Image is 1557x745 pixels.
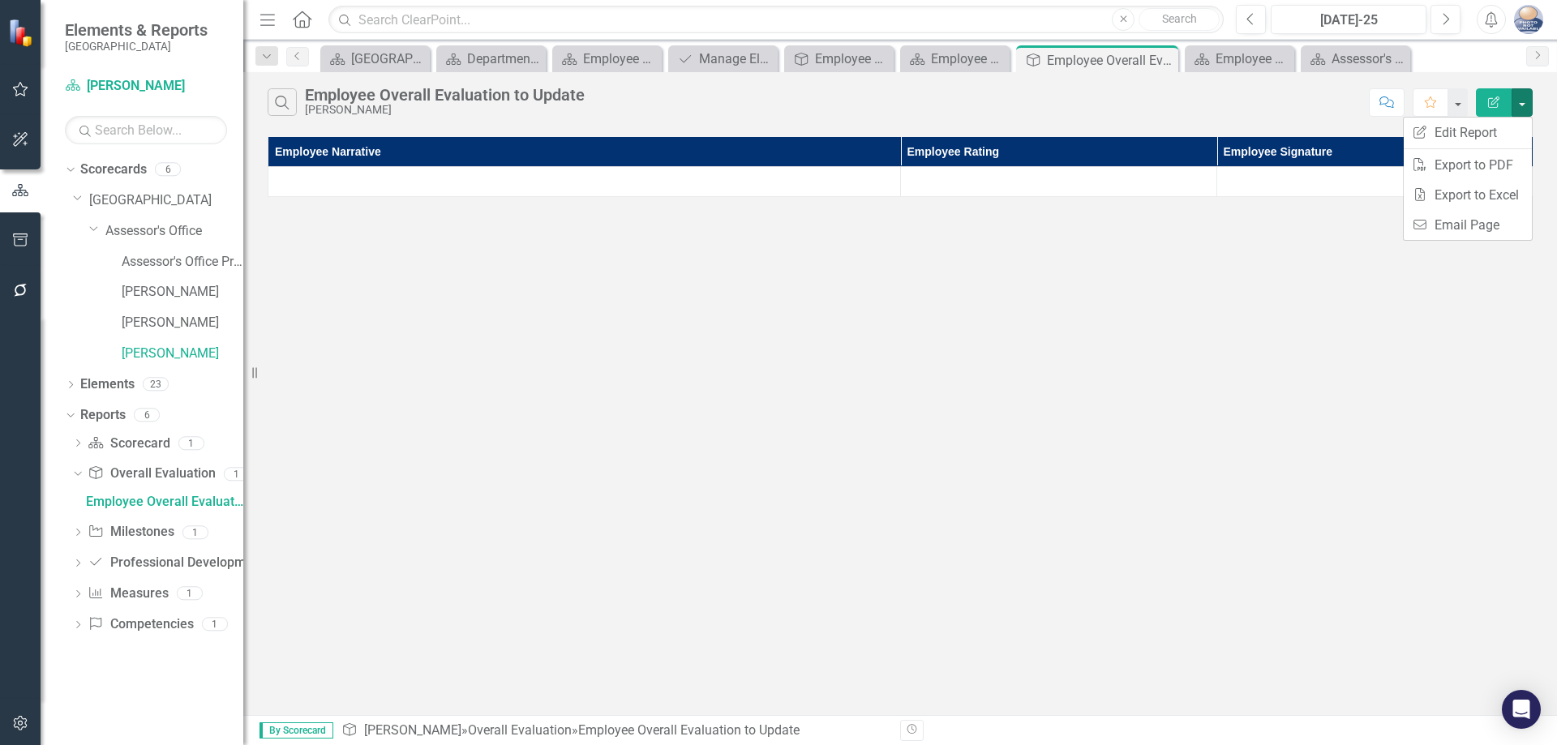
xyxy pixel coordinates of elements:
[672,49,774,69] a: Manage Elements
[788,49,890,69] a: Employee Overall Evaluation to Update
[88,523,174,542] a: Milestones
[901,167,1217,197] td: Double-Click to Edit
[88,584,168,603] a: Measures
[1217,167,1533,197] td: Double-Click to Edit
[468,722,572,738] a: Overall Evaluation
[178,436,204,450] div: 1
[259,722,333,739] span: By Scorecard
[815,49,890,69] div: Employee Overall Evaluation to Update
[88,554,264,572] a: Professional Development
[699,49,774,69] div: Manage Elements
[88,435,169,453] a: Scorecard
[143,378,169,392] div: 23
[1139,8,1220,31] button: Search
[65,20,208,40] span: Elements & Reports
[65,40,208,53] small: [GEOGRAPHIC_DATA]
[86,495,243,509] div: Employee Overall Evaluation to Update
[122,283,243,302] a: [PERSON_NAME]
[583,49,658,69] div: Employee Evaluation Navigation
[467,49,542,69] div: Department Structure & Strategic Results
[80,406,126,425] a: Reports
[1189,49,1290,69] a: Employee Evaluation Navigation
[1216,49,1290,69] div: Employee Evaluation Navigation
[1502,690,1541,729] div: Open Intercom Messenger
[202,618,228,632] div: 1
[65,77,227,96] a: [PERSON_NAME]
[155,163,181,177] div: 6
[1404,150,1532,180] a: Export to PDF
[1047,50,1174,71] div: Employee Overall Evaluation to Update
[341,721,888,740] div: » »
[105,222,243,241] a: Assessor's Office
[1404,180,1532,210] a: Export to Excel
[351,49,426,69] div: [GEOGRAPHIC_DATA]
[305,86,585,104] div: Employee Overall Evaluation to Update
[89,191,243,210] a: [GEOGRAPHIC_DATA]
[182,525,208,539] div: 1
[324,49,426,69] a: [GEOGRAPHIC_DATA]
[1514,5,1543,34] img: Alexandra Cohen
[80,375,135,394] a: Elements
[1276,11,1421,30] div: [DATE]-25
[305,104,585,116] div: [PERSON_NAME]
[268,167,901,197] td: Double-Click to Edit
[1404,118,1532,148] a: Edit Report
[88,615,193,634] a: Competencies
[578,722,800,738] div: Employee Overall Evaluation to Update
[440,49,542,69] a: Department Structure & Strategic Results
[1404,210,1532,240] a: Email Page
[134,408,160,422] div: 6
[8,19,36,47] img: ClearPoint Strategy
[122,314,243,332] a: [PERSON_NAME]
[1271,5,1426,34] button: [DATE]-25
[931,49,1006,69] div: Employee Evaluation Navigation
[904,49,1006,69] a: Employee Evaluation Navigation
[65,116,227,144] input: Search Below...
[556,49,658,69] a: Employee Evaluation Navigation
[1332,49,1406,69] div: Assessor's Office Program
[122,345,243,363] a: [PERSON_NAME]
[224,467,250,481] div: 1
[88,465,215,483] a: Overall Evaluation
[1305,49,1406,69] a: Assessor's Office Program
[328,6,1224,34] input: Search ClearPoint...
[1162,12,1197,25] span: Search
[80,161,147,179] a: Scorecards
[82,489,243,515] a: Employee Overall Evaluation to Update
[177,587,203,601] div: 1
[122,253,243,272] a: Assessor's Office Program
[364,722,461,738] a: [PERSON_NAME]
